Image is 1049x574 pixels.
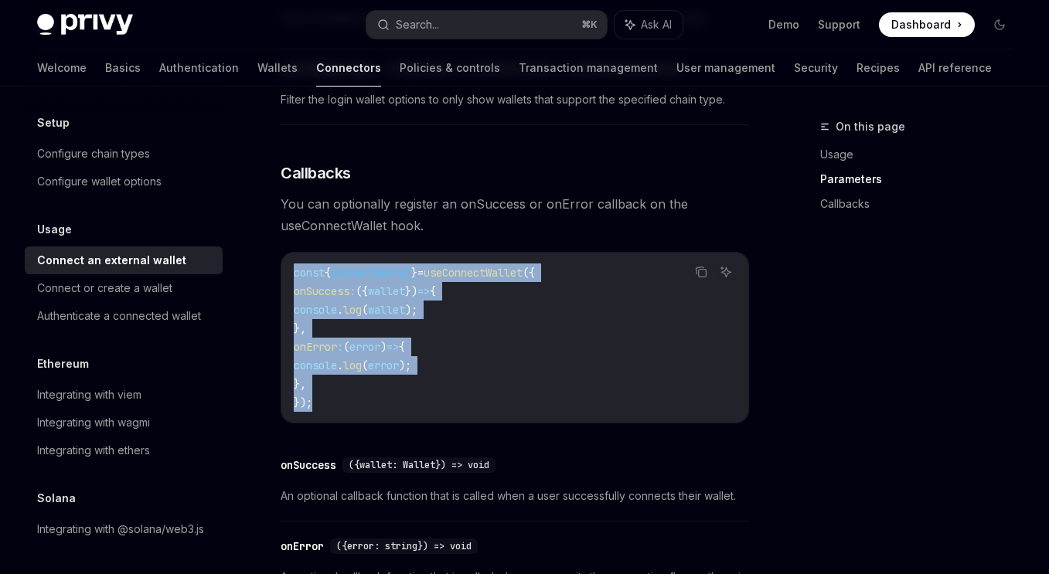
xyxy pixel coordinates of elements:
span: An optional callback function that is called when a user successfully connects their wallet. [281,487,749,505]
span: ({ [356,284,368,298]
a: Security [794,49,838,87]
a: Connect an external wallet [25,246,223,274]
a: Connect or create a wallet [25,274,223,302]
a: Integrating with wagmi [25,409,223,436]
h5: Ethereum [37,355,89,373]
a: Basics [105,49,141,87]
div: onError [281,538,324,554]
span: log [343,303,362,317]
div: Connect or create a wallet [37,279,172,297]
button: Ask AI [716,262,736,282]
div: Integrating with @solana/web3.js [37,520,204,538]
span: On this page [836,117,905,136]
button: Toggle dark mode [987,12,1012,37]
a: Callbacks [820,192,1024,216]
div: Integrating with ethers [37,441,150,460]
span: } [411,266,417,280]
button: Ask AI [615,11,683,39]
span: { [325,266,331,280]
a: Integrating with ethers [25,436,223,464]
div: Connect an external wallet [37,251,186,270]
span: : [349,284,356,298]
span: => [387,340,399,354]
span: Filter the login wallet options to only show wallets that support the specified chain type. [281,90,749,109]
span: ({ [523,266,535,280]
div: Integrating with viem [37,385,141,404]
a: Welcome [37,49,87,87]
span: Callbacks [281,162,351,184]
span: Dashboard [891,17,951,32]
span: => [417,284,430,298]
span: ); [405,303,417,317]
a: Policies & controls [400,49,500,87]
button: Search...⌘K [366,11,608,39]
span: }); [294,396,312,409]
h5: Usage [37,220,72,239]
a: Recipes [857,49,900,87]
span: . [337,303,343,317]
div: Search... [396,15,439,34]
div: onSuccess [281,457,336,473]
img: dark logo [37,14,133,36]
a: Support [818,17,860,32]
a: Integrating with @solana/web3.js [25,515,223,543]
span: = [417,266,424,280]
span: console [294,303,337,317]
span: }, [294,321,306,335]
a: Authentication [159,49,239,87]
a: Usage [820,142,1024,167]
span: : [337,340,343,354]
a: Integrating with viem [25,381,223,409]
a: Dashboard [879,12,975,37]
span: useConnectWallet [424,266,523,280]
h5: Setup [37,114,70,132]
span: { [430,284,436,298]
span: }, [294,377,306,391]
span: onError [294,340,337,354]
span: onSuccess [294,284,349,298]
div: Configure chain types [37,144,150,163]
a: Connectors [316,49,381,87]
span: wallet [368,284,405,298]
span: const [294,266,325,280]
span: error [349,340,380,354]
span: ); [399,358,411,372]
span: ({error: string}) => void [336,540,472,552]
span: wallet [368,303,405,317]
span: connectWallet [331,266,411,280]
span: ( [343,340,349,354]
span: }) [405,284,417,298]
a: Configure chain types [25,140,223,168]
span: log [343,358,362,372]
a: Configure wallet options [25,168,223,195]
span: . [337,358,343,372]
span: ) [380,340,387,354]
span: console [294,358,337,372]
div: Integrating with wagmi [37,413,150,432]
span: Ask AI [641,17,672,32]
span: ( [362,303,368,317]
h5: Solana [37,489,76,508]
a: Parameters [820,167,1024,192]
div: Authenticate a connected wallet [37,307,201,325]
span: ({wallet: Wallet}) => void [349,459,489,471]
a: API reference [918,49,992,87]
a: User management [676,49,775,87]
a: Wallets [257,49,298,87]
span: You can optionally register an onSuccess or onError callback on the useConnectWallet hook. [281,193,749,236]
div: Configure wallet options [37,172,162,191]
span: error [368,358,399,372]
a: Demo [768,17,799,32]
span: ⌘ K [581,19,598,31]
a: Authenticate a connected wallet [25,302,223,330]
span: ( [362,358,368,372]
a: Transaction management [519,49,658,87]
span: { [399,340,405,354]
button: Copy the contents from the code block [691,262,711,282]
